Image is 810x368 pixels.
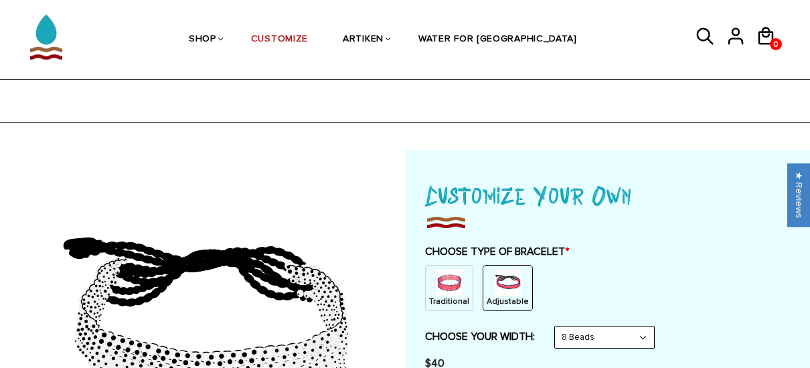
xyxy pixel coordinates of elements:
div: Click to open Judge.me floating reviews tab [787,163,810,227]
a: 0 [770,38,782,50]
img: string.PNG [495,269,521,296]
label: CHOOSE TYPE OF BRACELET [425,245,790,258]
div: String [483,265,533,311]
p: Traditional [429,296,469,307]
span: 0 [770,36,782,53]
a: WATER FOR [GEOGRAPHIC_DATA] [418,5,577,74]
p: Adjustable [487,296,529,307]
a: SHOP [189,5,216,74]
div: Non String [425,265,473,311]
h1: Customize Your Own [425,177,790,213]
img: imgboder_100x.png [425,213,467,232]
a: CUSTOMIZE [251,5,308,74]
a: ARTIKEN [343,5,384,74]
img: non-string.png [436,269,463,296]
label: CHOOSE YOUR WIDTH: [425,330,535,343]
